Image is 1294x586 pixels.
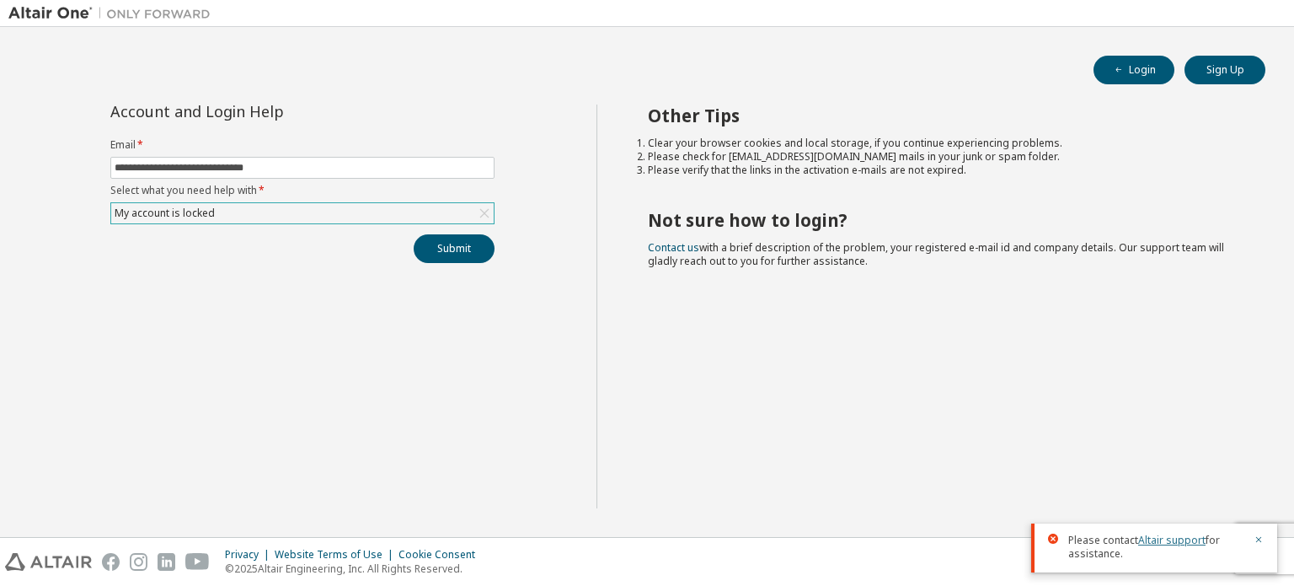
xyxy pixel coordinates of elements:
span: Please contact for assistance. [1068,534,1243,561]
a: Contact us [648,240,699,255]
div: My account is locked [111,203,494,223]
button: Submit [414,234,495,263]
img: youtube.svg [185,553,210,571]
label: Email [110,138,495,152]
h2: Not sure how to login? [648,209,1236,231]
img: linkedin.svg [158,553,175,571]
img: facebook.svg [102,553,120,571]
img: instagram.svg [130,553,147,571]
div: Cookie Consent [398,548,485,562]
button: Sign Up [1184,56,1265,84]
button: Login [1093,56,1174,84]
a: Altair support [1138,533,1206,547]
p: © 2025 Altair Engineering, Inc. All Rights Reserved. [225,562,485,576]
li: Please check for [EMAIL_ADDRESS][DOMAIN_NAME] mails in your junk or spam folder. [648,150,1236,164]
div: Website Terms of Use [275,548,398,562]
li: Clear your browser cookies and local storage, if you continue experiencing problems. [648,137,1236,150]
label: Select what you need help with [110,184,495,197]
div: My account is locked [112,204,217,223]
img: altair_logo.svg [5,553,92,571]
div: Account and Login Help [110,105,418,118]
li: Please verify that the links in the activation e-mails are not expired. [648,164,1236,177]
img: Altair One [8,5,219,22]
span: with a brief description of the problem, your registered e-mail id and company details. Our suppo... [648,240,1224,268]
h2: Other Tips [648,105,1236,126]
div: Privacy [225,548,275,562]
